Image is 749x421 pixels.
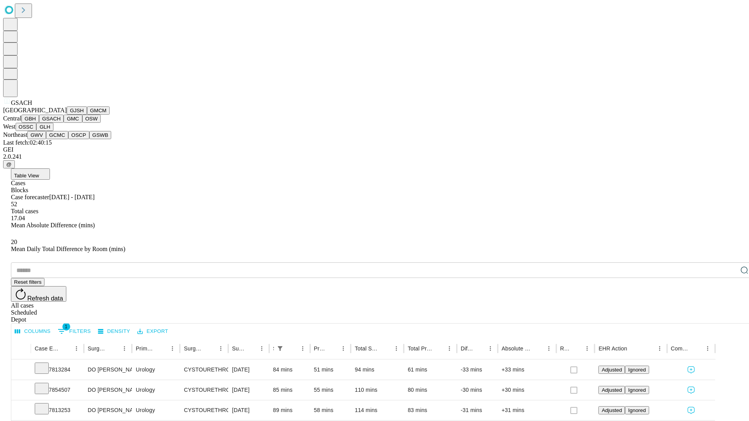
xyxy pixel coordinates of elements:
button: Menu [297,343,308,354]
button: Refresh data [11,286,66,302]
button: Menu [391,343,402,354]
button: Menu [215,343,226,354]
button: Show filters [56,325,93,338]
div: 7813253 [35,400,80,420]
button: Ignored [625,386,649,394]
div: -33 mins [461,360,494,380]
button: Sort [691,343,702,354]
button: Sort [327,343,338,354]
button: GMC [64,115,82,123]
button: Menu [444,343,455,354]
div: 80 mins [408,380,453,400]
button: Adjusted [598,406,625,414]
div: -31 mins [461,400,494,420]
span: [DATE] - [DATE] [49,194,94,200]
button: Expand [15,363,27,377]
div: Urology [136,360,176,380]
div: Predicted In Room Duration [314,345,327,352]
div: Surgery Date [232,345,245,352]
button: Menu [543,343,554,354]
span: Refresh data [27,295,63,302]
span: GSACH [11,99,32,106]
button: GMCM [87,106,110,115]
button: Menu [256,343,267,354]
span: Total cases [11,208,38,214]
button: Sort [628,343,639,354]
span: Northeast [3,131,27,138]
button: GSWB [89,131,112,139]
span: Central [3,115,21,122]
button: Sort [245,343,256,354]
span: Case forecaster [11,194,49,200]
div: DO [PERSON_NAME] [88,400,128,420]
div: 85 mins [273,380,306,400]
span: [GEOGRAPHIC_DATA] [3,107,67,113]
span: @ [6,161,12,167]
button: Adjusted [598,366,625,374]
button: Expand [15,404,27,417]
div: Urology [136,380,176,400]
button: Menu [338,343,349,354]
span: 20 [11,239,17,245]
div: 1 active filter [275,343,286,354]
span: Mean Daily Total Difference by Room (mins) [11,246,125,252]
div: 84 mins [273,360,306,380]
button: GLH [36,123,53,131]
div: GEI [3,146,746,153]
span: Adjusted [602,407,622,413]
span: Adjusted [602,387,622,393]
button: Ignored [625,406,649,414]
span: 1 [62,323,70,331]
button: Menu [485,343,496,354]
div: Total Predicted Duration [408,345,432,352]
span: Adjusted [602,367,622,373]
button: Menu [119,343,130,354]
button: Sort [532,343,543,354]
div: EHR Action [598,345,627,352]
div: 2.0.241 [3,153,746,160]
span: Reset filters [14,279,41,285]
button: @ [3,160,15,168]
button: Menu [167,343,178,354]
button: GWV [27,131,46,139]
div: [DATE] [232,380,265,400]
div: Scheduled In Room Duration [273,345,274,352]
span: Mean Absolute Difference (mins) [11,222,95,228]
div: 83 mins [408,400,453,420]
div: Urology [136,400,176,420]
button: Menu [702,343,713,354]
button: GCMC [46,131,68,139]
div: Primary Service [136,345,155,352]
button: GSACH [39,115,64,123]
div: 55 mins [314,380,347,400]
button: Expand [15,384,27,397]
div: CYSTOURETHROSCOPY [MEDICAL_DATA] WITH [MEDICAL_DATA] AND [MEDICAL_DATA] INSERTION [184,360,224,380]
button: Sort [286,343,297,354]
button: OSSC [16,123,37,131]
div: DO [PERSON_NAME] [88,360,128,380]
span: Ignored [628,367,646,373]
div: 114 mins [355,400,400,420]
button: Sort [571,343,582,354]
div: Difference [461,345,473,352]
div: Total Scheduled Duration [355,345,379,352]
div: DO [PERSON_NAME] [88,380,128,400]
div: +31 mins [502,400,552,420]
button: Sort [474,343,485,354]
button: Menu [654,343,665,354]
button: Menu [71,343,82,354]
div: [DATE] [232,400,265,420]
button: Adjusted [598,386,625,394]
button: Export [135,325,170,338]
button: OSCP [68,131,89,139]
div: -30 mins [461,380,494,400]
div: CYSTOURETHROSCOPY [MEDICAL_DATA] WITH [MEDICAL_DATA] AND [MEDICAL_DATA] INSERTION [184,380,224,400]
div: Absolute Difference [502,345,532,352]
button: OSW [82,115,101,123]
div: Comments [671,345,690,352]
button: Density [96,325,132,338]
span: Table View [14,173,39,179]
span: Ignored [628,387,646,393]
div: +33 mins [502,360,552,380]
button: Sort [433,343,444,354]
